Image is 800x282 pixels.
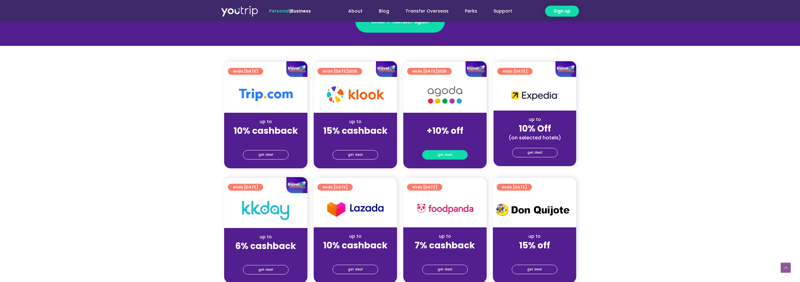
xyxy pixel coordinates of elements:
[319,118,392,125] div: up to
[422,150,468,160] a: get deal
[333,265,378,274] a: get deal
[269,8,311,14] span: |
[348,265,363,274] span: get deal
[415,239,475,252] strong: 7% cashback
[499,134,571,141] div: (on selected hotels)
[527,148,542,157] span: get deal
[438,150,452,159] span: get deal
[407,184,442,191] a: ends [DATE]
[319,137,392,143] div: (for stays only)
[519,239,550,252] strong: 15% off
[554,8,571,14] span: Sign up
[229,252,302,258] div: (for stays only)
[319,251,392,258] div: (for stays only)
[408,137,482,143] div: (for stays only)
[545,6,579,17] a: Sign up
[512,265,557,274] a: get deal
[348,150,363,159] span: get deal
[412,184,437,191] span: ends [DATE]
[422,265,468,274] a: get deal
[498,251,571,258] div: (for stays only)
[502,184,527,191] span: ends [DATE]
[499,116,571,123] div: up to
[512,148,558,157] a: get deal
[269,8,290,14] span: Personal
[323,184,348,191] span: ends [DATE]
[323,239,388,252] strong: 10% cashback
[408,233,482,240] div: up to
[527,265,542,274] span: get deal
[258,150,273,159] span: get deal
[243,265,289,274] a: get deal
[340,5,371,17] a: About
[234,125,298,137] strong: 10% cashback
[235,240,296,252] strong: 6% cashback
[328,5,520,17] nav: Menu
[408,251,482,258] div: (for stays only)
[485,5,520,17] a: Support
[438,265,452,274] span: get deal
[258,265,273,274] span: get deal
[317,184,353,191] a: ends [DATE]
[333,150,378,160] a: get deal
[397,5,457,17] a: Transfer Overseas
[371,5,397,17] a: Blog
[243,150,289,160] a: get deal
[427,125,463,137] strong: +10% off
[457,5,485,17] a: Perks
[323,125,388,137] strong: 15% cashback
[519,122,551,135] strong: 10% Off
[229,234,302,240] div: up to
[229,118,302,125] div: up to
[439,118,451,125] span: up to
[498,233,571,240] div: up to
[497,184,532,191] a: ends [DATE]
[319,233,392,240] div: up to
[229,137,302,143] div: (for stays only)
[291,8,311,14] a: Business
